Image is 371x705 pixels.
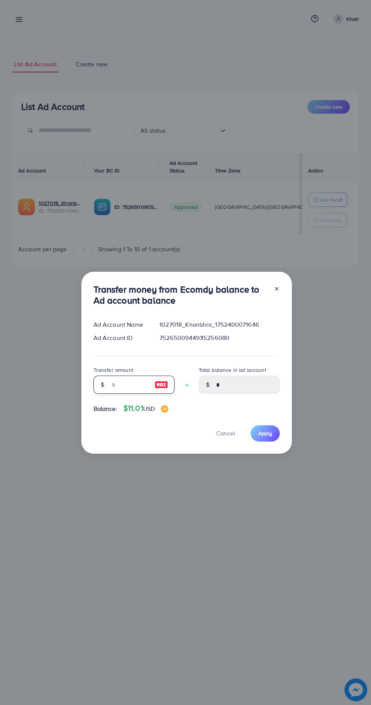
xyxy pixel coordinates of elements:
span: Cancel [216,429,235,437]
div: 7526500944935256080 [153,334,285,342]
span: Apply [258,429,272,437]
button: Cancel [207,425,245,442]
button: Apply [251,425,280,442]
h3: Transfer money from Ecomdy balance to Ad account balance [94,284,268,306]
div: Ad Account Name [87,320,154,329]
div: Ad Account ID [87,334,154,342]
span: Balance: [94,404,117,413]
span: USD [143,404,155,413]
div: 1027018_Khanbhia_1752400071646 [153,320,285,329]
h4: $11.01 [123,404,168,413]
img: image [161,405,168,413]
img: image [154,380,168,389]
label: Total balance in ad account [199,366,266,374]
label: Transfer amount [94,366,133,374]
